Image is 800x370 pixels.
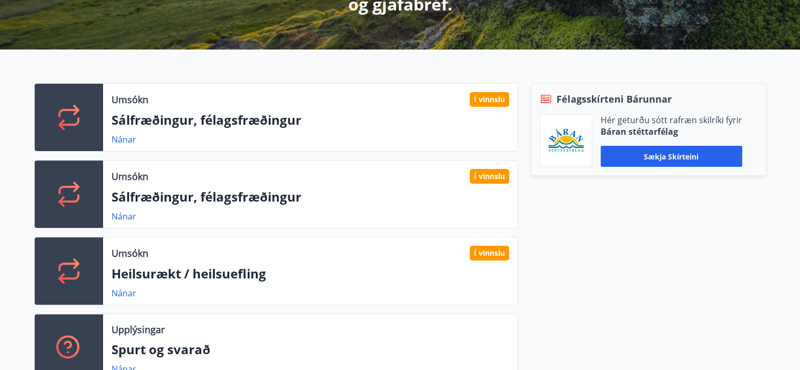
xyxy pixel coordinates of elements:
div: Í vinnslu [470,169,509,184]
p: Báran stéttarfélag [601,126,742,137]
div: Í vinnslu [470,92,509,107]
span: Félagsskírteni Bárunnar [556,92,672,106]
p: Umsókn [112,93,148,106]
a: Nánar [112,134,136,145]
p: Sálfræðingur, félagsfræðingur [112,111,509,129]
p: Hér geturðu sótt rafræn skilríki fyrir [601,114,742,126]
p: Spurt og svarað [112,341,509,358]
p: Umsókn [112,169,148,183]
button: Sækja skírteini [601,146,742,167]
p: Umsókn [112,246,148,260]
p: Upplýsingar [112,323,165,336]
p: Sálfræðingur, félagsfræðingur [112,188,509,206]
a: Nánar [112,287,136,299]
div: Í vinnslu [470,246,509,261]
a: Nánar [112,211,136,222]
p: Heilsurækt / heilsuefling [112,265,509,283]
img: Bz2lGXKH3FXEIQKvoQ8VL0Fr0uCiWgfgA3I6fSs8.png [548,128,584,153]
